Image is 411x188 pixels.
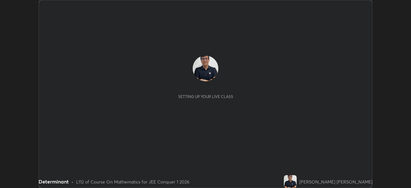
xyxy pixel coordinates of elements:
div: L112 of Course On Mathematics for JEE Conquer 1 2026 [76,178,189,185]
img: 1bd69877dafd4480bd87b8e1d71fc0d6.jpg [284,175,297,188]
img: 1bd69877dafd4480bd87b8e1d71fc0d6.jpg [193,56,218,81]
div: Determinant [39,178,69,185]
div: [PERSON_NAME] [PERSON_NAME] [299,178,372,185]
div: Setting up your live class [178,94,233,99]
div: • [71,178,74,185]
